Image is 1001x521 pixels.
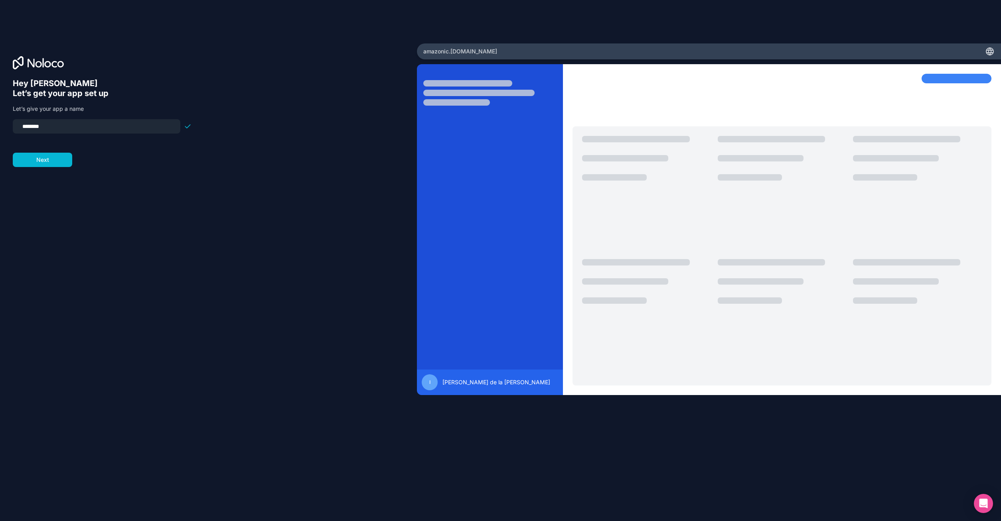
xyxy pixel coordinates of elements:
[442,378,550,386] span: [PERSON_NAME] de la [PERSON_NAME]
[13,79,192,88] h6: Hey [PERSON_NAME]
[13,153,72,167] button: Next
[13,88,192,98] h6: Let’s get your app set up
[423,47,497,55] span: amazonic .[DOMAIN_NAME]
[13,105,192,113] p: Let’s give your app a name
[429,379,430,385] span: I
[974,494,993,513] div: Open Intercom Messenger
